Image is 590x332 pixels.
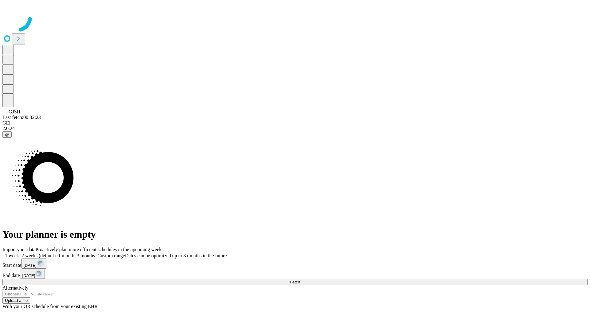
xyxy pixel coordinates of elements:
[2,115,41,120] span: Last fetch: 00:32:23
[2,259,588,269] div: Start date
[2,279,588,285] button: Fetch
[36,247,165,252] span: Proactively plan more efficient schedules in the upcoming weeks.
[22,273,35,278] span: [DATE]
[2,120,588,126] div: GEI
[2,229,588,240] h1: Your planner is empty
[2,304,98,309] span: With your OR schedule from your existing EHR
[125,253,228,258] span: Dates can be optimized up to 3 months in the future.
[97,253,125,258] span: Custom range
[2,247,36,252] span: Import your data
[77,253,95,258] span: 3 months
[9,109,20,114] span: GJSH
[20,269,45,279] button: [DATE]
[5,132,9,137] span: @
[22,253,56,258] span: 2 weeks (default)
[5,253,19,258] span: 1 week
[58,253,74,258] span: 1 month
[2,269,588,279] div: End date
[21,259,46,269] button: [DATE]
[2,131,12,138] button: @
[2,285,28,290] span: Alternatively
[2,297,30,304] button: Upload a file
[24,263,37,268] span: [DATE]
[290,280,300,284] span: Fetch
[2,126,588,131] div: 2.0.241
